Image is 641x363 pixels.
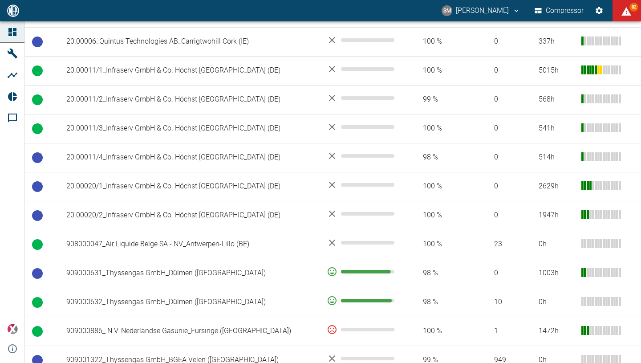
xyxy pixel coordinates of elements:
div: 514 h [539,152,574,163]
span: Ready to run [32,152,43,163]
button: Compressor [533,3,586,19]
div: No data [327,237,394,248]
div: 5015 h [539,65,574,76]
td: 20.00020/2_Infraserv GmbH & Co. Höchst [GEOGRAPHIC_DATA] (DE) [59,201,320,230]
span: 0 [480,152,524,163]
div: 1003 h [539,268,574,278]
span: 98 % [409,297,466,307]
span: Ready to run [32,268,43,279]
td: 20.00011/2_Infraserv GmbH & Co. Höchst [GEOGRAPHIC_DATA] (DE) [59,85,320,114]
span: 10 [480,297,524,307]
div: 0 h [539,297,574,307]
span: Running [32,94,43,105]
div: 93 % [327,266,394,277]
button: Settings [591,3,607,19]
div: 2629 h [539,181,574,192]
span: 100 % [409,239,466,249]
span: 0 [480,65,524,76]
td: 20.00006_Quintus Technologies AB_Carrigtwohill Cork (IE) [59,27,320,56]
td: 20.00011/4_Infraserv GmbH & Co. Höchst [GEOGRAPHIC_DATA] (DE) [59,143,320,172]
div: No data [327,151,394,161]
img: Xplore Logo [7,324,18,334]
div: No data [327,93,394,103]
span: 98 % [409,268,466,278]
span: Running [32,239,43,250]
span: Ready to run [32,210,43,221]
span: 98 % [409,152,466,163]
span: 100 % [409,210,466,220]
div: 568 h [539,94,574,105]
div: 0 h [539,239,574,249]
td: 20.00011/1_Infraserv GmbH & Co. Höchst [GEOGRAPHIC_DATA] (DE) [59,56,320,85]
span: Ready to run [32,37,43,47]
div: No data [327,35,394,45]
div: 337 h [539,37,574,47]
td: 20.00020/1_Infraserv GmbH & Co. Höchst [GEOGRAPHIC_DATA] (DE) [59,172,320,201]
span: 82 [629,3,638,12]
span: 1 [480,326,524,336]
span: 100 % [409,181,466,192]
span: 100 % [409,65,466,76]
span: 0 [480,181,524,192]
div: 0 % [327,324,394,335]
span: 0 [480,123,524,134]
span: 0 [480,94,524,105]
div: SM [442,5,452,16]
img: logo [6,4,20,16]
span: 100 % [409,123,466,134]
span: Running [32,65,43,76]
span: 99 % [409,94,466,105]
span: 0 [480,210,524,220]
div: No data [327,64,394,74]
span: 100 % [409,326,466,336]
div: 541 h [539,123,574,134]
span: 23 [480,239,524,249]
span: Running [32,326,43,337]
span: Ready to run [32,181,43,192]
div: 1947 h [539,210,574,220]
span: Running [32,123,43,134]
td: 20.00011/3_Infraserv GmbH & Co. Höchst [GEOGRAPHIC_DATA] (DE) [59,114,320,143]
td: 908000047_Air Liquide Belge SA - NV_Antwerpen-Lillo (BE) [59,230,320,259]
td: 909000632_Thyssengas GmbH_Dülmen ([GEOGRAPHIC_DATA]) [59,288,320,317]
td: 909000886_ N.V. Nederlandse Gasunie_Eursinge ([GEOGRAPHIC_DATA]) [59,317,320,346]
div: 1472 h [539,326,574,336]
div: No data [327,208,394,219]
div: 95 % [327,295,394,306]
span: 0 [480,268,524,278]
td: 909000631_Thyssengas GmbH_Dülmen ([GEOGRAPHIC_DATA]) [59,259,320,288]
button: stijn.marien@neuman-esser.com [440,3,522,19]
span: 0 [480,37,524,47]
span: Running [32,297,43,308]
span: 100 % [409,37,466,47]
div: No data [327,179,394,190]
div: No data [327,122,394,132]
